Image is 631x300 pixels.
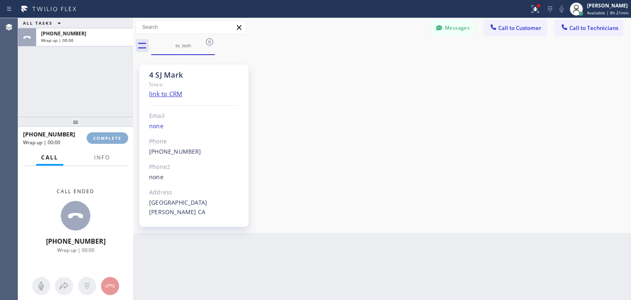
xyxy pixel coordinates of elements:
button: Messages [431,20,476,36]
span: [PHONE_NUMBER] [46,237,106,246]
button: Mute [32,277,50,295]
div: Email [149,111,239,121]
span: [PHONE_NUMBER] [23,130,75,138]
button: Info [89,150,115,166]
span: Available | 8h 21min [587,10,629,16]
button: Call to Customer [484,20,547,36]
div: Address [149,188,239,197]
span: Wrap up | 00:00 [41,37,74,43]
button: Open dialpad [78,277,96,295]
span: Wrap up | 00:00 [23,139,60,146]
span: ALL TASKS [23,20,53,26]
input: Search [136,21,246,34]
div: [GEOGRAPHIC_DATA][PERSON_NAME] CA [149,198,239,217]
div: none [149,122,239,131]
button: Call to Technicians [555,20,623,36]
div: to_tech [152,42,214,48]
span: Call to Customer [498,24,541,32]
div: 4 SJ Mark [149,70,239,80]
button: Call [36,150,63,166]
div: Since: [149,80,239,89]
a: link to CRM [149,90,182,98]
span: Wrap up | 00:00 [57,247,94,254]
div: Phone2 [149,162,239,172]
button: Open directory [55,277,73,295]
button: Mute [556,3,567,15]
button: COMPLETE [87,132,128,144]
button: Hang up [101,277,119,295]
div: none [149,173,239,182]
div: [PERSON_NAME] [587,2,629,9]
span: Call [41,154,58,161]
a: [PHONE_NUMBER] [149,148,201,155]
span: COMPLETE [93,135,122,141]
span: Call ended [57,188,94,195]
span: Call to Technicians [569,24,618,32]
div: Phone [149,137,239,146]
span: Info [94,154,110,161]
span: [PHONE_NUMBER] [41,30,86,37]
button: ALL TASKS [18,18,69,28]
